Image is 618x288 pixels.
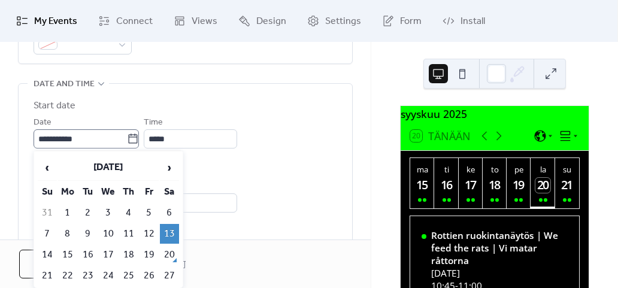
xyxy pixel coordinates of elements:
button: ke17 [459,158,483,208]
th: Th [119,182,138,202]
td: 20 [160,245,179,265]
td: 13 [160,224,179,244]
th: Su [38,182,57,202]
td: 7 [38,224,57,244]
a: Settings [298,5,370,37]
div: su [559,164,575,175]
div: 18 [487,178,502,193]
span: Date [34,116,51,130]
div: 20 [535,178,550,193]
button: pe19 [507,158,531,208]
td: 18 [119,245,138,265]
th: [DATE] [58,155,159,181]
a: Form [373,5,431,37]
a: My Events [7,5,86,37]
span: ‹ [38,156,56,180]
span: Install [461,14,485,29]
div: syyskuu 2025 [401,106,589,122]
td: 9 [78,224,98,244]
button: ti16 [434,158,458,208]
th: Tu [78,182,98,202]
span: Time [144,116,163,130]
span: Date and time [34,77,95,92]
div: Start date [34,99,75,113]
div: 15 [415,178,430,193]
div: 17 [463,178,478,193]
a: Connect [89,5,162,37]
button: la20 [531,158,555,208]
td: 14 [38,245,57,265]
div: 21 [559,178,574,193]
td: 23 [78,266,98,286]
td: 27 [160,266,179,286]
span: Form [400,14,422,29]
td: 4 [119,203,138,223]
div: Rottien ruokintanäytös | We feed the rats | Vi matar råttorna [431,229,568,267]
th: Sa [160,182,179,202]
td: 10 [99,224,118,244]
div: ti [438,164,455,175]
td: 15 [58,245,77,265]
th: Fr [140,182,159,202]
td: 8 [58,224,77,244]
td: 12 [140,224,159,244]
div: pe [510,164,527,175]
th: We [99,182,118,202]
span: Connect [116,14,153,29]
td: 26 [140,266,159,286]
td: 19 [140,245,159,265]
td: 31 [38,203,57,223]
th: Mo [58,182,77,202]
span: Design [256,14,286,29]
button: to18 [483,158,507,208]
td: 17 [99,245,118,265]
td: 5 [140,203,159,223]
td: 6 [160,203,179,223]
div: [DATE] [431,267,568,280]
td: 16 [78,245,98,265]
td: 2 [78,203,98,223]
a: Views [165,5,226,37]
a: Design [229,5,295,37]
td: 11 [119,224,138,244]
div: ma [414,164,431,175]
button: ma15 [410,158,434,208]
button: Cancel [19,250,98,278]
div: 19 [511,178,526,193]
td: 24 [99,266,118,286]
span: My Events [34,14,77,29]
div: 16 [439,178,454,193]
td: 25 [119,266,138,286]
div: la [534,164,551,175]
td: 21 [38,266,57,286]
td: 1 [58,203,77,223]
span: Settings [325,14,361,29]
td: 3 [99,203,118,223]
span: Views [192,14,217,29]
a: Install [434,5,494,37]
button: su21 [555,158,579,208]
div: ke [462,164,479,175]
div: to [486,164,503,175]
span: › [160,156,178,180]
td: 22 [58,266,77,286]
